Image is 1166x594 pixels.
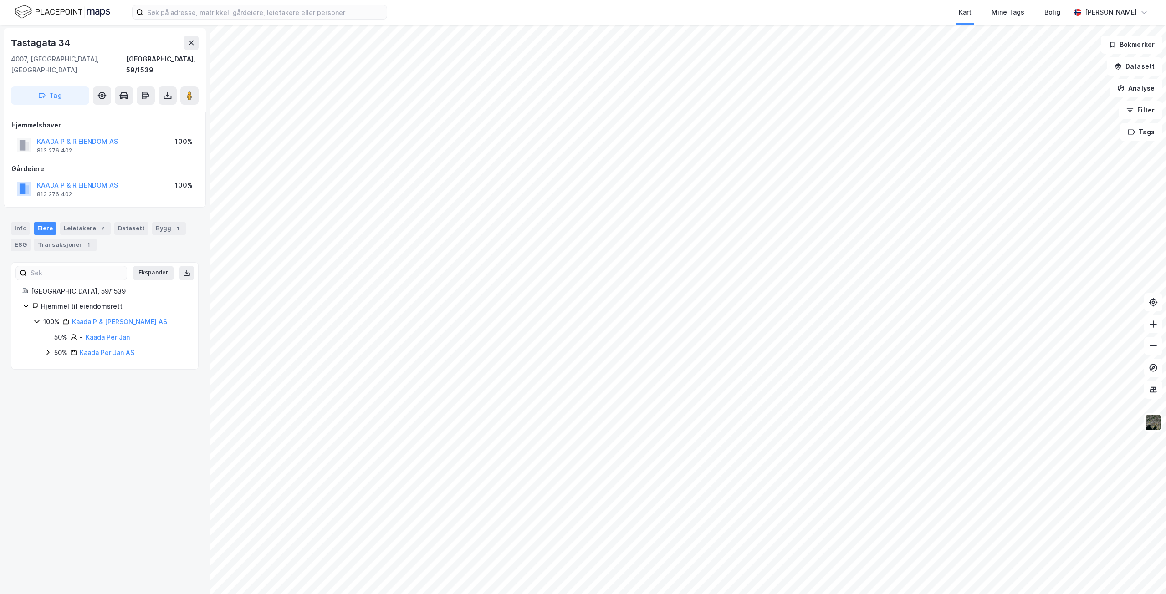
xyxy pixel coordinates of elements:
[11,120,198,131] div: Hjemmelshaver
[11,163,198,174] div: Gårdeiere
[1044,7,1060,18] div: Bolig
[34,239,97,251] div: Transaksjoner
[11,36,72,50] div: Tastagata 34
[11,86,89,105] button: Tag
[173,224,182,233] div: 1
[15,4,110,20] img: logo.f888ab2527a4732fd821a326f86c7f29.svg
[1110,79,1162,97] button: Analyse
[37,191,72,198] div: 813 276 402
[175,136,193,147] div: 100%
[992,7,1024,18] div: Mine Tags
[11,54,126,76] div: 4007, [GEOGRAPHIC_DATA], [GEOGRAPHIC_DATA]
[31,286,187,297] div: [GEOGRAPHIC_DATA], 59/1539
[41,301,187,312] div: Hjemmel til eiendomsrett
[152,222,186,235] div: Bygg
[11,222,30,235] div: Info
[1120,550,1166,594] iframe: Chat Widget
[98,224,107,233] div: 2
[80,332,83,343] div: -
[133,266,174,280] button: Ekspander
[1101,36,1162,54] button: Bokmerker
[11,239,31,251] div: ESG
[1119,101,1162,119] button: Filter
[34,222,56,235] div: Eiere
[1120,550,1166,594] div: Kontrollprogram for chat
[1145,414,1162,431] img: 9k=
[54,332,67,343] div: 50%
[126,54,199,76] div: [GEOGRAPHIC_DATA], 59/1539
[37,147,72,154] div: 813 276 402
[86,333,130,341] a: Kaada Per Jan
[54,347,67,358] div: 50%
[84,240,93,249] div: 1
[72,318,167,325] a: Kaada P & [PERSON_NAME] AS
[1120,123,1162,141] button: Tags
[959,7,972,18] div: Kart
[1107,57,1162,76] button: Datasett
[1085,7,1137,18] div: [PERSON_NAME]
[80,349,134,356] a: Kaada Per Jan AS
[114,222,148,235] div: Datasett
[27,266,127,280] input: Søk
[60,222,111,235] div: Leietakere
[143,5,387,19] input: Søk på adresse, matrikkel, gårdeiere, leietakere eller personer
[175,180,193,191] div: 100%
[43,316,60,327] div: 100%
